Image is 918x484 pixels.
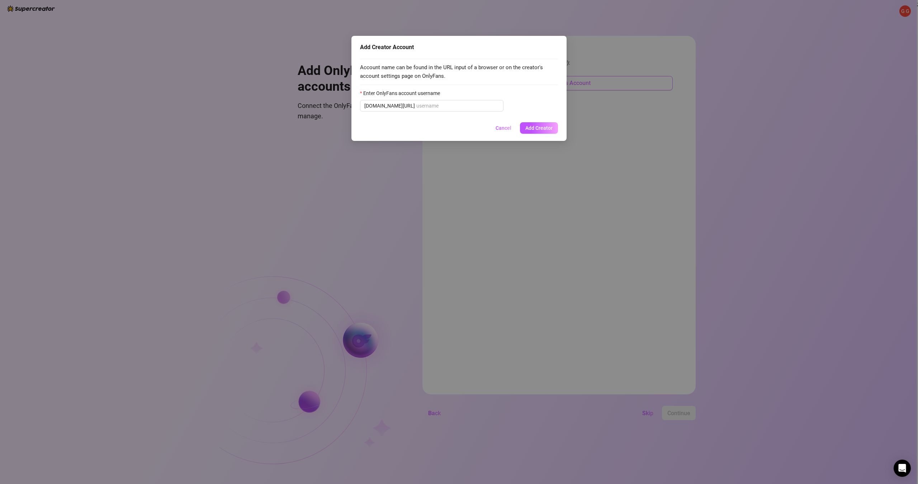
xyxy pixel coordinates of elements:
[364,102,415,110] span: [DOMAIN_NAME][URL]
[525,125,553,131] span: Add Creator
[416,102,499,110] input: Enter OnlyFans account username
[490,122,517,134] button: Cancel
[360,63,558,80] span: Account name can be found in the URL input of a browser or on the creator's account settings page...
[496,125,511,131] span: Cancel
[360,43,558,52] div: Add Creator Account
[360,89,445,97] label: Enter OnlyFans account username
[894,460,911,477] div: Open Intercom Messenger
[520,122,558,134] button: Add Creator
